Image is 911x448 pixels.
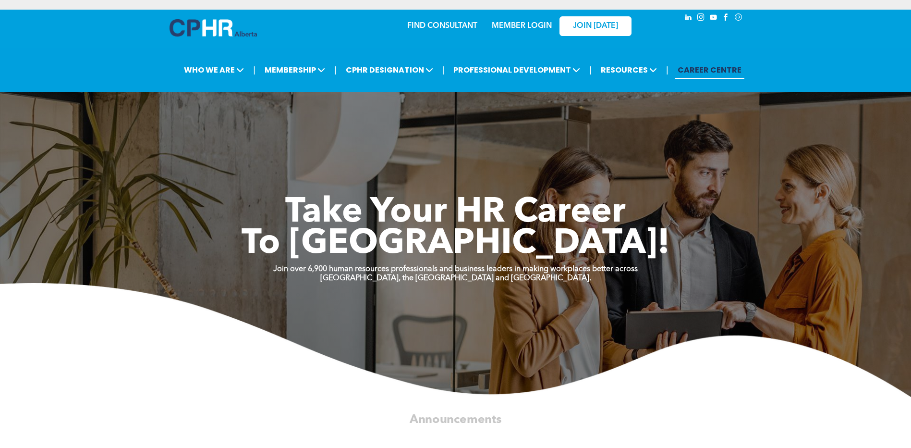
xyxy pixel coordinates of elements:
span: Announcements [410,414,501,425]
span: JOIN [DATE] [573,22,618,31]
a: youtube [708,12,719,25]
li: | [589,60,592,80]
li: | [442,60,445,80]
span: PROFESSIONAL DEVELOPMENT [450,61,583,79]
strong: Join over 6,900 human resources professionals and business leaders in making workplaces better ac... [273,265,638,273]
span: MEMBERSHIP [262,61,328,79]
a: linkedin [683,12,694,25]
a: facebook [721,12,731,25]
li: | [334,60,337,80]
a: instagram [696,12,706,25]
a: JOIN [DATE] [559,16,632,36]
strong: [GEOGRAPHIC_DATA], the [GEOGRAPHIC_DATA] and [GEOGRAPHIC_DATA]. [320,274,591,282]
span: CPHR DESIGNATION [343,61,436,79]
a: FIND CONSULTANT [407,22,477,30]
li: | [253,60,255,80]
a: Social network [733,12,744,25]
a: CAREER CENTRE [675,61,744,79]
span: RESOURCES [598,61,660,79]
span: WHO WE ARE [181,61,247,79]
li: | [666,60,668,80]
img: A blue and white logo for cp alberta [170,19,257,37]
span: To [GEOGRAPHIC_DATA]! [242,227,670,261]
a: MEMBER LOGIN [492,22,552,30]
span: Take Your HR Career [285,196,626,230]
